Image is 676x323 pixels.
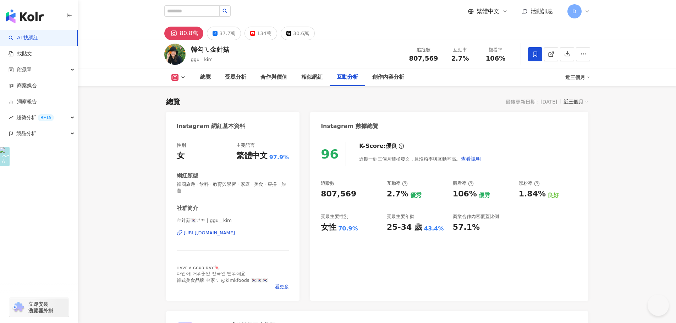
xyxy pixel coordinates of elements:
span: 金針菇🇰🇷쩐꾸 | ggu__kim [177,217,289,224]
a: searchAI 找網紅 [9,34,38,41]
div: 總覽 [200,73,211,82]
img: logo [6,9,44,23]
div: 總覽 [166,97,180,107]
div: 良好 [548,191,559,199]
div: 女性 [321,222,336,233]
div: 互動分析 [337,73,358,82]
div: 觀看率 [453,180,474,186]
div: 25-34 歲 [387,222,422,233]
button: 30.6萬 [281,27,315,40]
iframe: Help Scout Beacon - Open [648,295,669,316]
div: 106% [453,189,477,200]
div: 創作內容分析 [372,73,404,82]
button: 80.8萬 [164,27,204,40]
span: 活動訊息 [531,8,553,15]
div: Instagram 數據總覽 [321,122,378,130]
img: KOL Avatar [164,44,186,65]
span: 2.7% [451,55,469,62]
div: [URL][DOMAIN_NAME] [184,230,235,236]
div: 主要語言 [236,142,255,149]
span: search [222,9,227,13]
a: 找貼文 [9,50,32,57]
a: chrome extension立即安裝 瀏覽器外掛 [9,298,69,317]
span: 資源庫 [16,62,31,78]
div: 韓勾ㄟ金針菇 [191,45,229,54]
span: ʜᴀᴠᴇ ᴀ ɢɢᴜᴅ ᴅᴀʏ🍬 대만에 거주중인 한국인 쩐꾸예요 韓式美食品牌 金家ㄟ @kimkfoods 🇰🇷🇰🇷🇰🇷 [177,265,268,283]
div: 近三個月 [565,72,590,83]
div: 性別 [177,142,186,149]
img: chrome extension [11,302,25,313]
div: 追蹤數 [409,46,438,54]
div: 134萬 [257,28,271,38]
span: 807,569 [409,55,438,62]
span: 看更多 [275,284,289,290]
div: Instagram 網紅基本資料 [177,122,246,130]
div: 70.9% [338,225,358,233]
div: 網紅類型 [177,172,198,179]
div: 優秀 [410,191,422,199]
div: 追蹤數 [321,180,335,186]
div: 57.1% [453,222,480,233]
div: 相似網紅 [301,73,323,82]
span: 趨勢分析 [16,110,54,126]
span: rise [9,115,13,120]
div: 互動率 [447,46,474,54]
span: 韓國旅遊 · 飲料 · 教育與學習 · 家庭 · 美食 · 穿搭 · 旅遊 [177,181,289,194]
div: 合作與價值 [260,73,287,82]
div: 受眾主要年齡 [387,213,414,220]
span: 立即安裝 瀏覽器外掛 [28,301,53,314]
div: 優秀 [479,191,490,199]
div: 1.84% [519,189,546,200]
span: 競品分析 [16,126,36,141]
span: ggu__kim [191,57,213,62]
div: BETA [38,114,54,121]
div: 受眾分析 [225,73,246,82]
div: 2.7% [387,189,408,200]
span: D [572,7,576,15]
div: 80.8萬 [180,28,198,38]
span: 查看說明 [461,156,481,162]
div: 近期一到三個月積極發文，且漲粉率與互動率高。 [359,152,481,166]
a: 商案媒合 [9,82,37,89]
button: 37.7萬 [207,27,241,40]
div: 商業合作內容覆蓋比例 [453,213,499,220]
div: 漲粉率 [519,180,540,186]
div: 807,569 [321,189,356,200]
div: 繁體中文 [236,150,268,161]
a: 洞察報告 [9,98,37,105]
div: 43.4% [424,225,444,233]
div: 女 [177,150,185,161]
div: 近三個月 [564,97,588,106]
span: 繁體中文 [477,7,499,15]
a: [URL][DOMAIN_NAME] [177,230,289,236]
button: 134萬 [244,27,277,40]
span: 97.9% [269,154,289,161]
div: 受眾主要性別 [321,213,348,220]
div: 互動率 [387,180,408,186]
span: 106% [486,55,506,62]
div: 優良 [386,142,397,150]
button: 查看說明 [461,152,481,166]
div: 觀看率 [482,46,509,54]
div: 30.6萬 [293,28,309,38]
div: K-Score : [359,142,404,150]
div: 37.7萬 [219,28,235,38]
div: 最後更新日期：[DATE] [506,99,557,105]
div: 96 [321,147,339,161]
div: 社群簡介 [177,205,198,212]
